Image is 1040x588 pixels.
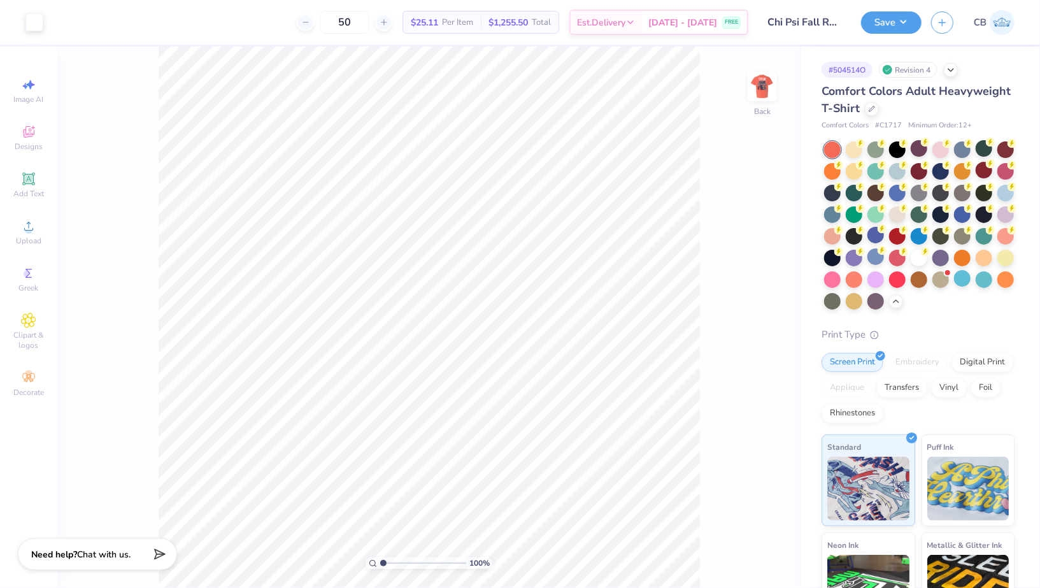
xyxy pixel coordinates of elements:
div: Vinyl [931,378,967,398]
span: 100 % [469,557,490,569]
img: Puff Ink [927,457,1009,520]
span: Puff Ink [927,440,954,454]
span: Image AI [14,94,44,104]
a: CB [974,10,1015,35]
strong: Need help? [31,549,77,561]
span: FREE [725,18,738,27]
span: Minimum Order: 12 + [908,120,972,131]
span: $25.11 [411,16,438,29]
img: Back [750,74,775,99]
span: Est. Delivery [577,16,625,29]
div: Revision 4 [879,62,937,78]
img: Chhavi Bansal [990,10,1015,35]
div: Print Type [822,327,1015,342]
span: Chat with us. [77,549,131,561]
div: Back [754,106,771,117]
div: Digital Print [951,353,1013,372]
span: Total [532,16,551,29]
div: Screen Print [822,353,883,372]
span: Add Text [13,189,44,199]
span: Decorate [13,387,44,398]
div: Applique [822,378,873,398]
span: Designs [15,141,43,152]
span: Standard [827,440,861,454]
span: Greek [19,283,39,293]
input: – – [320,11,369,34]
span: Per Item [442,16,473,29]
input: Untitled Design [758,10,851,35]
div: Transfers [876,378,927,398]
div: Foil [971,378,1001,398]
span: $1,255.50 [488,16,528,29]
span: Comfort Colors Adult Heavyweight T-Shirt [822,83,1011,116]
button: Save [861,11,922,34]
span: Clipart & logos [6,330,51,350]
span: CB [974,15,987,30]
div: Rhinestones [822,404,883,423]
div: # 504514O [822,62,873,78]
span: [DATE] - [DATE] [648,16,717,29]
div: Embroidery [887,353,948,372]
span: Neon Ink [827,538,858,552]
span: Metallic & Glitter Ink [927,538,1002,552]
span: Upload [16,236,41,246]
img: Standard [827,457,909,520]
span: Comfort Colors [822,120,869,131]
span: # C1717 [875,120,902,131]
